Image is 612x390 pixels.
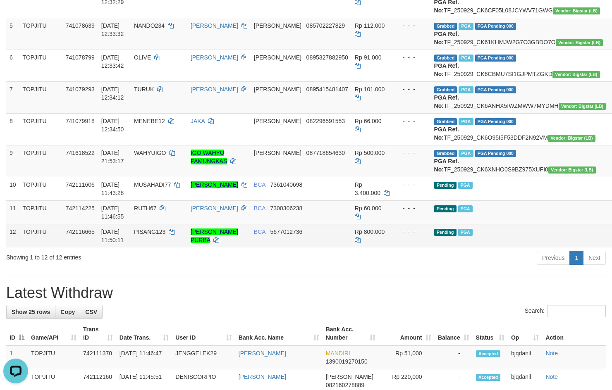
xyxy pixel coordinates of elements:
[134,54,151,61] span: OLIVE
[559,103,606,110] span: Vendor URL: https://dashboard.q2checkout.com/secure
[326,350,350,357] span: MANDIRI
[545,373,558,380] a: Note
[191,181,238,188] a: [PERSON_NAME]
[355,205,382,212] span: Rp 60.000
[431,50,610,81] td: TF_250929_CK6CBMU7SI1GJPMTZGKD
[101,22,124,37] span: [DATE] 12:33:32
[19,224,62,247] td: TOPJITU
[19,145,62,177] td: TOPJITU
[458,182,473,189] span: Marked by bjqdanil
[66,22,95,29] span: 741078639
[134,22,165,29] span: NANDO234
[396,204,428,212] div: - - -
[434,205,457,212] span: Pending
[101,86,124,101] span: [DATE] 12:34:12
[134,181,171,188] span: MUSAHADI77
[537,251,570,265] a: Previous
[270,228,302,235] span: Copy 5677012736 to clipboard
[434,150,457,157] span: Grabbed
[434,126,459,141] b: PGA Ref. No:
[434,229,457,236] span: Pending
[508,345,542,369] td: bjqdanil
[548,135,595,142] span: Vendor URL: https://dashboard.q2checkout.com/secure
[101,150,124,164] span: [DATE] 21:53:17
[548,166,596,174] span: Vendor URL: https://dashboard.q2checkout.com/secure
[431,18,610,50] td: TF_250929_CK61KHMJW2G7O3GBDO7O
[434,62,459,77] b: PGA Ref. No:
[28,322,80,345] th: Game/API: activate to sort column ascending
[6,250,249,262] div: Showing 1 to 12 of 12 entries
[458,229,473,236] span: PGA
[473,322,508,345] th: Status: activate to sort column ascending
[134,86,154,93] span: TURUK
[379,322,434,345] th: Amount: activate to sort column ascending
[459,118,473,125] span: Marked by bjqdanil
[355,150,385,156] span: Rp 500.000
[191,118,205,124] a: JAKA
[66,54,95,61] span: 741078799
[19,113,62,145] td: TOPJITU
[191,54,238,61] a: [PERSON_NAME]
[116,322,172,345] th: Date Trans.: activate to sort column ascending
[80,322,116,345] th: Trans ID: activate to sort column ascending
[191,228,238,243] a: [PERSON_NAME] PURBA
[6,200,19,224] td: 11
[326,373,373,380] span: [PERSON_NAME]
[396,228,428,236] div: - - -
[6,113,19,145] td: 8
[6,50,19,81] td: 6
[6,285,606,301] h1: Latest Withdraw
[306,54,348,61] span: Copy 0895327882950 to clipboard
[85,309,97,315] span: CSV
[101,181,124,196] span: [DATE] 11:43:28
[172,322,235,345] th: User ID: activate to sort column ascending
[80,345,116,369] td: 742111370
[542,322,606,345] th: Action
[476,374,501,381] span: Accepted
[306,118,345,124] span: Copy 082296591553 to clipboard
[270,205,302,212] span: Copy 7300306238 to clipboard
[459,55,473,62] span: Marked by bjqdanil
[239,350,286,357] a: [PERSON_NAME]
[355,54,382,61] span: Rp 91.000
[396,53,428,62] div: - - -
[475,118,516,125] span: PGA Pending
[254,118,301,124] span: [PERSON_NAME]
[6,81,19,113] td: 7
[28,345,80,369] td: TOPJITU
[459,150,473,157] span: Marked by bjqdanil
[6,145,19,177] td: 9
[396,85,428,93] div: - - -
[475,55,516,62] span: PGA Pending
[6,177,19,200] td: 10
[435,345,473,369] td: -
[116,345,172,369] td: [DATE] 11:46:47
[547,305,606,317] input: Search:
[66,205,95,212] span: 742114225
[80,305,103,319] a: CSV
[459,86,473,93] span: Marked by bjqdanil
[525,305,606,317] label: Search:
[434,23,457,30] span: Grabbed
[323,322,379,345] th: Bank Acc. Number: activate to sort column ascending
[431,145,610,177] td: TF_250929_CK6XNHO0S9BZ975XUFI0
[379,345,434,369] td: Rp 51,000
[6,224,19,247] td: 12
[396,149,428,157] div: - - -
[239,373,286,380] a: [PERSON_NAME]
[434,158,459,173] b: PGA Ref. No:
[475,86,516,93] span: PGA Pending
[134,118,165,124] span: MENEBE12
[66,228,95,235] span: 742116665
[355,228,385,235] span: Rp 800.000
[191,205,238,212] a: [PERSON_NAME]
[55,305,80,319] a: Copy
[306,22,345,29] span: Copy 085702227829 to clipboard
[434,55,457,62] span: Grabbed
[355,86,385,93] span: Rp 101.000
[396,21,428,30] div: - - -
[326,382,364,388] span: Copy 082160278889 to clipboard
[254,150,301,156] span: [PERSON_NAME]
[12,309,50,315] span: Show 25 rows
[355,118,382,124] span: Rp 66.000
